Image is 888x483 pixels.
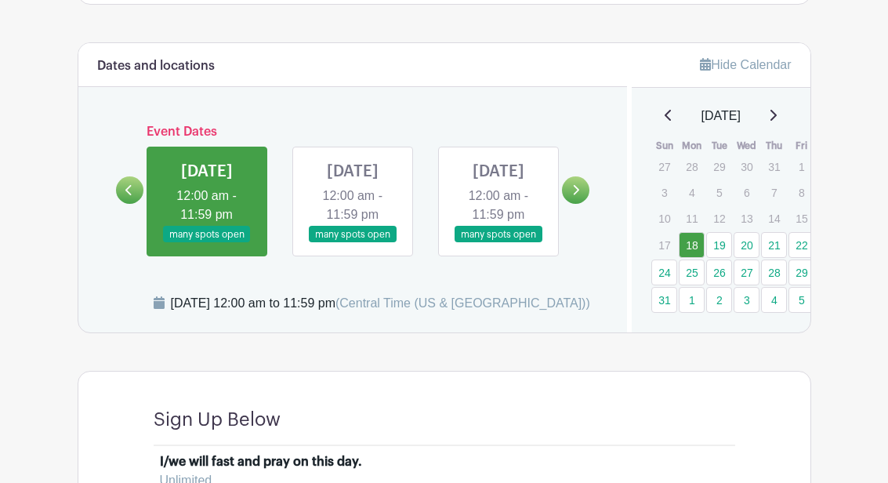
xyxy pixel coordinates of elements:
[788,139,815,154] th: Fri
[734,207,759,231] p: 13
[761,288,787,314] a: 4
[734,288,759,314] a: 3
[679,260,705,286] a: 25
[734,233,759,259] a: 20
[706,207,732,231] p: 12
[651,234,677,258] p: 17
[760,139,788,154] th: Thu
[706,288,732,314] a: 2
[761,207,787,231] p: 14
[651,288,677,314] a: 31
[679,207,705,231] p: 11
[788,233,814,259] a: 22
[706,233,732,259] a: 19
[97,60,215,74] h6: Dates and locations
[734,155,759,180] p: 30
[733,139,760,154] th: Wed
[761,260,787,286] a: 28
[143,125,563,140] h6: Event Dates
[761,155,787,180] p: 31
[700,59,791,72] a: Hide Calendar
[761,233,787,259] a: 21
[705,139,733,154] th: Tue
[160,453,362,472] div: I/we will fast and pray on this day.
[651,181,677,205] p: 3
[171,295,590,314] div: [DATE] 12:00 am to 11:59 pm
[706,260,732,286] a: 26
[788,207,814,231] p: 15
[679,181,705,205] p: 4
[734,260,759,286] a: 27
[678,139,705,154] th: Mon
[679,233,705,259] a: 18
[706,155,732,180] p: 29
[788,260,814,286] a: 29
[154,410,281,433] h4: Sign Up Below
[706,181,732,205] p: 5
[734,181,759,205] p: 6
[788,288,814,314] a: 5
[679,288,705,314] a: 1
[651,207,677,231] p: 10
[679,155,705,180] p: 28
[701,107,741,126] span: [DATE]
[651,260,677,286] a: 24
[788,155,814,180] p: 1
[651,139,678,154] th: Sun
[761,181,787,205] p: 7
[651,155,677,180] p: 27
[788,181,814,205] p: 8
[335,297,590,310] span: (Central Time (US & [GEOGRAPHIC_DATA]))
